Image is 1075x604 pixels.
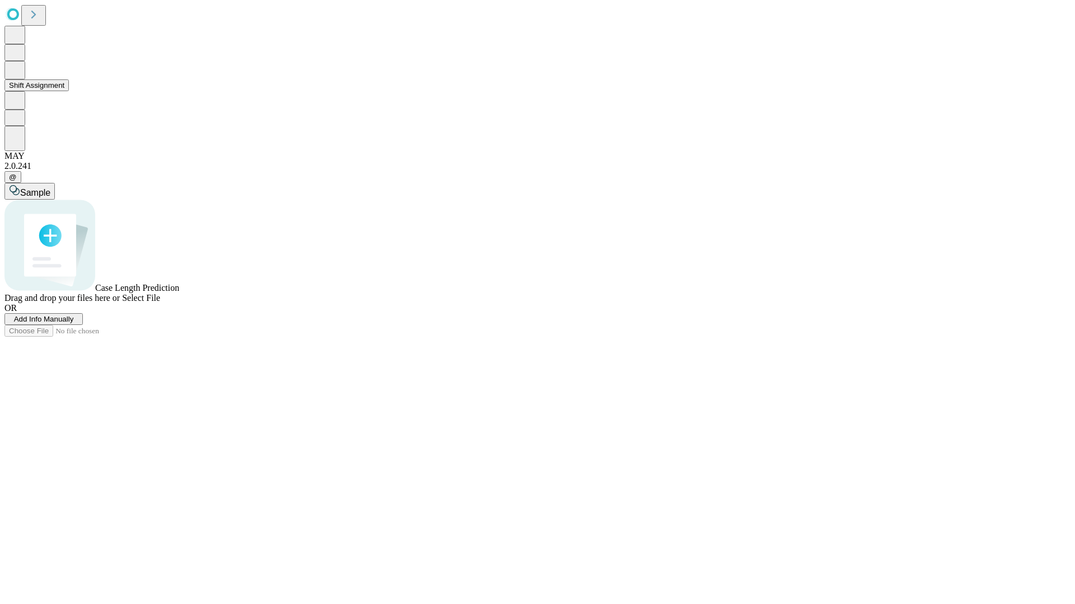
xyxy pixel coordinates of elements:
[95,283,179,292] span: Case Length Prediction
[4,303,17,313] span: OR
[4,183,55,200] button: Sample
[4,161,1071,171] div: 2.0.241
[9,173,17,181] span: @
[20,188,50,197] span: Sample
[4,293,120,303] span: Drag and drop your files here or
[4,151,1071,161] div: MAY
[4,171,21,183] button: @
[4,79,69,91] button: Shift Assignment
[14,315,74,323] span: Add Info Manually
[122,293,160,303] span: Select File
[4,313,83,325] button: Add Info Manually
